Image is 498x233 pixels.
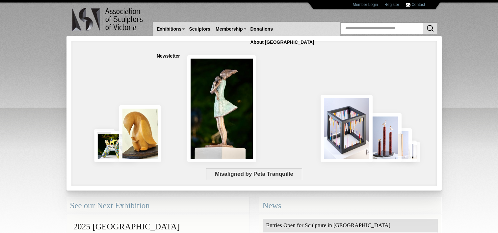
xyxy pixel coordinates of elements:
div: Entries Open for Sculpture in [GEOGRAPHIC_DATA] [263,219,438,232]
a: Donations [248,23,275,35]
img: Scars of Devotion [119,105,161,162]
a: Contact [411,2,425,7]
a: Exhibitions [154,23,184,35]
img: Misaligned [321,95,373,162]
a: Register [384,2,399,7]
div: See our Next Exhibition [66,197,249,215]
a: Sculptors [186,23,213,35]
div: News [259,197,442,215]
a: Member Login [353,2,378,7]
span: Misaligned by Peta Tranquille [206,168,302,180]
img: logo.png [72,7,144,33]
img: Contact ASV [406,3,410,7]
img: Search [426,24,434,32]
img: Rising Tides [369,113,402,162]
a: Membership [213,23,245,35]
a: Newsletter [154,50,183,62]
img: Connection [187,55,256,162]
a: About [GEOGRAPHIC_DATA] [248,36,317,48]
